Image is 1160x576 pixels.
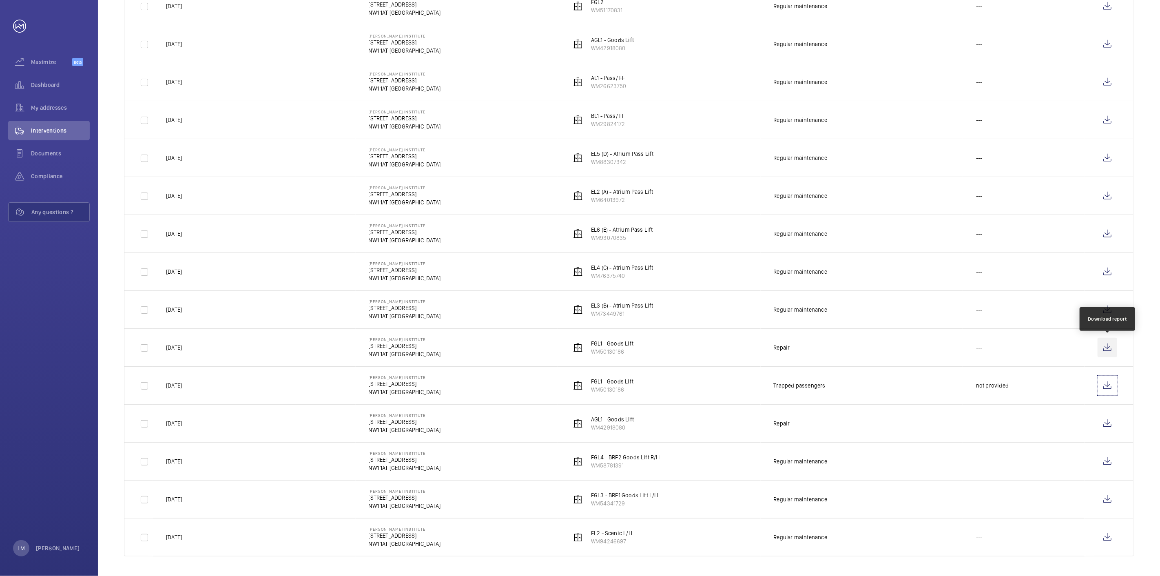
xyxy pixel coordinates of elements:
[591,423,634,432] p: WM42918080
[591,499,658,507] p: WM54341729
[369,388,441,396] p: NW1 1AT [GEOGRAPHIC_DATA]
[166,230,182,238] p: [DATE]
[369,228,441,236] p: [STREET_ADDRESS]
[591,112,625,120] p: BL1 - Pass/ FF
[774,381,826,390] div: Trapped passengers
[369,464,441,472] p: NW1 1AT [GEOGRAPHIC_DATA]
[976,192,983,200] p: ---
[166,306,182,314] p: [DATE]
[591,6,623,14] p: WM51170831
[573,494,583,504] img: elevator.svg
[369,304,441,312] p: [STREET_ADDRESS]
[369,418,441,426] p: [STREET_ADDRESS]
[31,81,90,89] span: Dashboard
[369,312,441,320] p: NW1 1AT [GEOGRAPHIC_DATA]
[976,230,983,238] p: ---
[369,71,441,76] p: [PERSON_NAME] Institute
[166,343,182,352] p: [DATE]
[369,350,441,358] p: NW1 1AT [GEOGRAPHIC_DATA]
[591,264,653,272] p: EL4 (C) - Atrium Pass Lift
[774,306,827,314] div: Regular maintenance
[591,158,654,166] p: WM88307342
[166,116,182,124] p: [DATE]
[369,299,441,304] p: [PERSON_NAME] Institute
[591,272,653,280] p: WM76375740
[976,495,983,503] p: ---
[166,533,182,541] p: [DATE]
[166,78,182,86] p: [DATE]
[369,160,441,168] p: NW1 1AT [GEOGRAPHIC_DATA]
[573,229,583,239] img: elevator.svg
[369,152,441,160] p: [STREET_ADDRESS]
[369,337,441,342] p: [PERSON_NAME] Institute
[591,377,633,385] p: FGL1 - Goods Lift
[774,2,827,10] div: Regular maintenance
[31,172,90,180] span: Compliance
[166,154,182,162] p: [DATE]
[31,104,90,112] span: My addresses
[573,153,583,163] img: elevator.svg
[591,301,653,310] p: EL3 (B) - Atrium Pass Lift
[976,154,983,162] p: ---
[369,489,441,494] p: [PERSON_NAME] Institute
[369,342,441,350] p: [STREET_ADDRESS]
[976,78,983,86] p: ---
[774,457,827,465] div: Regular maintenance
[36,544,80,552] p: [PERSON_NAME]
[369,527,441,532] p: [PERSON_NAME] Institute
[591,415,634,423] p: AGL1 - Goods Lift
[573,77,583,87] img: elevator.svg
[166,192,182,200] p: [DATE]
[369,33,441,38] p: [PERSON_NAME] Institute
[591,491,658,499] p: FGL3 - BRF1 Goods Lift L/H
[591,120,625,128] p: WM29824172
[591,537,632,545] p: WM94246697
[591,226,653,234] p: EL6 (E) - Atrium Pass Lift
[976,116,983,124] p: ---
[591,82,626,90] p: WM26623750
[369,185,441,190] p: [PERSON_NAME] Institute
[591,339,633,348] p: FGL1 - Goods Lift
[591,385,633,394] p: WM50130186
[369,261,441,266] p: [PERSON_NAME] Institute
[369,375,441,380] p: [PERSON_NAME] Institute
[369,9,441,17] p: NW1 1AT [GEOGRAPHIC_DATA]
[573,191,583,201] img: elevator.svg
[369,456,441,464] p: [STREET_ADDRESS]
[591,348,633,356] p: WM50130186
[369,84,441,93] p: NW1 1AT [GEOGRAPHIC_DATA]
[573,267,583,277] img: elevator.svg
[573,419,583,428] img: elevator.svg
[976,2,983,10] p: ---
[976,457,983,465] p: ---
[369,0,441,9] p: [STREET_ADDRESS]
[591,150,654,158] p: EL5 (D) - Atrium Pass Lift
[573,456,583,466] img: elevator.svg
[573,39,583,49] img: elevator.svg
[166,495,182,503] p: [DATE]
[774,230,827,238] div: Regular maintenance
[774,343,790,352] div: Repair
[774,533,827,541] div: Regular maintenance
[1088,315,1127,323] div: Download report
[591,310,653,318] p: WM73449761
[18,544,25,552] p: LM
[774,268,827,276] div: Regular maintenance
[31,58,72,66] span: Maximize
[369,190,441,198] p: [STREET_ADDRESS]
[976,533,983,541] p: ---
[369,223,441,228] p: [PERSON_NAME] Institute
[369,532,441,540] p: [STREET_ADDRESS]
[369,426,441,434] p: NW1 1AT [GEOGRAPHIC_DATA]
[976,306,983,314] p: ---
[774,116,827,124] div: Regular maintenance
[369,122,441,131] p: NW1 1AT [GEOGRAPHIC_DATA]
[573,115,583,125] img: elevator.svg
[591,188,653,196] p: EL2 (A) - Atrium Pass Lift
[591,74,626,82] p: AL1 - Pass/ FF
[774,495,827,503] div: Regular maintenance
[369,413,441,418] p: [PERSON_NAME] Institute
[166,419,182,428] p: [DATE]
[774,40,827,48] div: Regular maintenance
[976,343,983,352] p: ---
